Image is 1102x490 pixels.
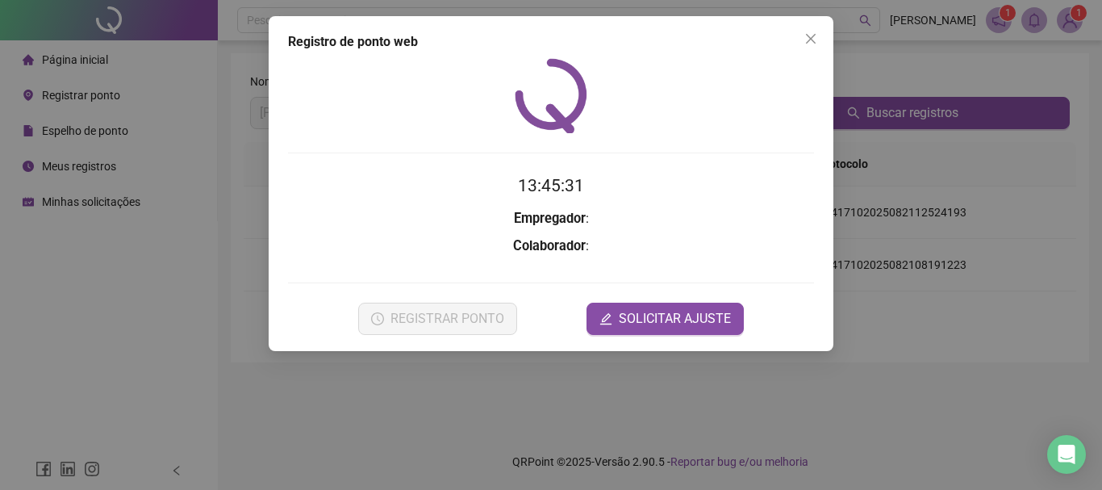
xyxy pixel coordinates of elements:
span: SOLICITAR AJUSTE [619,309,731,329]
h3: : [288,208,814,229]
span: edit [599,312,612,325]
button: editSOLICITAR AJUSTE [586,303,744,335]
h3: : [288,236,814,257]
button: Close [798,26,824,52]
div: Registro de ponto web [288,32,814,52]
span: close [804,32,817,45]
div: Open Intercom Messenger [1047,435,1086,474]
strong: Colaborador [513,238,586,253]
button: REGISTRAR PONTO [358,303,517,335]
strong: Empregador [514,211,586,226]
time: 13:45:31 [518,176,584,195]
img: QRPoint [515,58,587,133]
